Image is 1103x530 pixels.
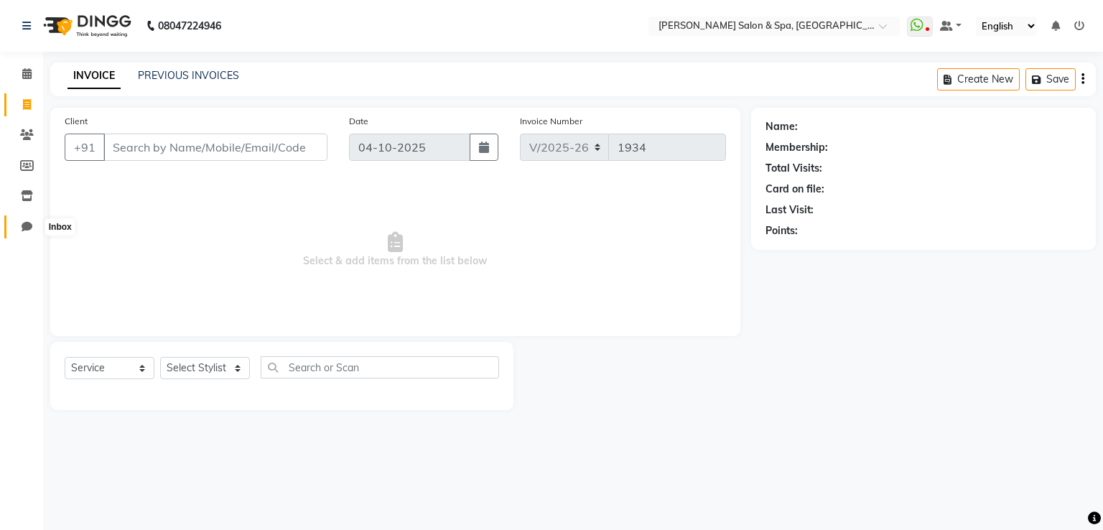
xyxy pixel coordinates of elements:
[65,134,105,161] button: +91
[937,68,1020,90] button: Create New
[765,119,798,134] div: Name:
[45,219,75,236] div: Inbox
[261,356,499,378] input: Search or Scan
[158,6,221,46] b: 08047224946
[765,161,822,176] div: Total Visits:
[68,63,121,89] a: INVOICE
[349,115,368,128] label: Date
[1025,68,1076,90] button: Save
[765,140,828,155] div: Membership:
[65,115,88,128] label: Client
[103,134,327,161] input: Search by Name/Mobile/Email/Code
[765,182,824,197] div: Card on file:
[65,178,726,322] span: Select & add items from the list below
[37,6,135,46] img: logo
[765,223,798,238] div: Points:
[138,69,239,82] a: PREVIOUS INVOICES
[520,115,582,128] label: Invoice Number
[765,203,814,218] div: Last Visit:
